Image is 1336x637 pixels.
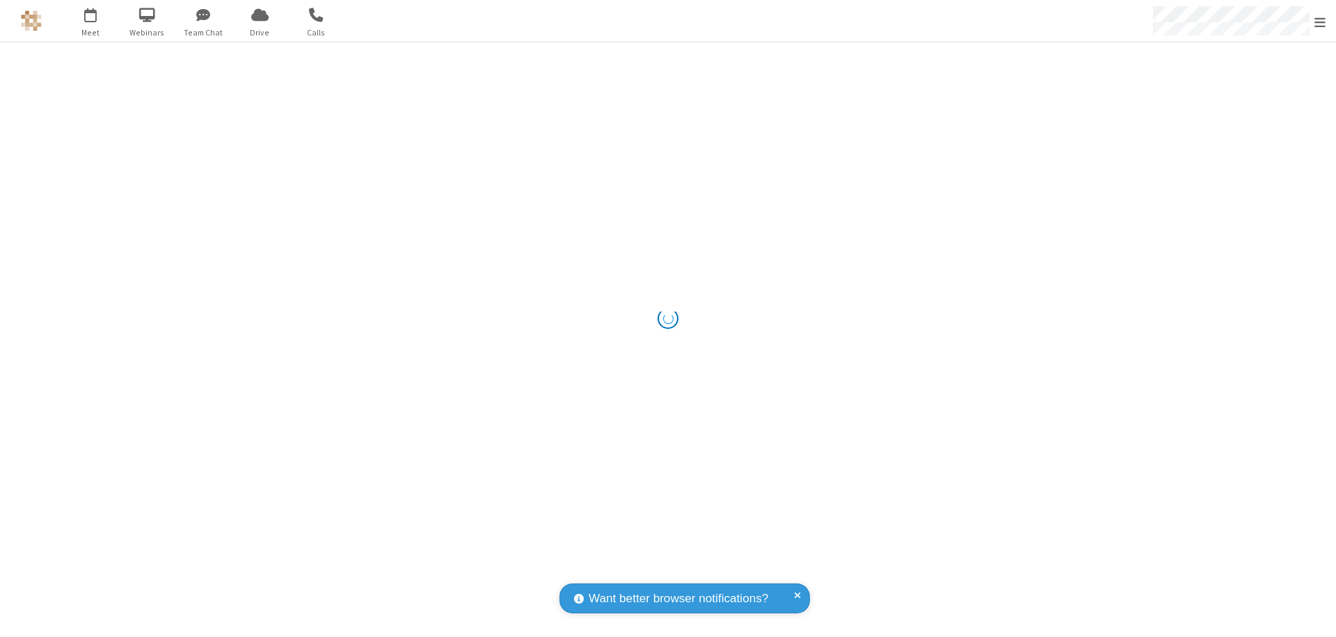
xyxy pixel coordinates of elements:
[290,26,342,39] span: Calls
[177,26,230,39] span: Team Chat
[234,26,286,39] span: Drive
[65,26,117,39] span: Meet
[21,10,42,31] img: QA Selenium DO NOT DELETE OR CHANGE
[589,590,768,608] span: Want better browser notifications?
[121,26,173,39] span: Webinars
